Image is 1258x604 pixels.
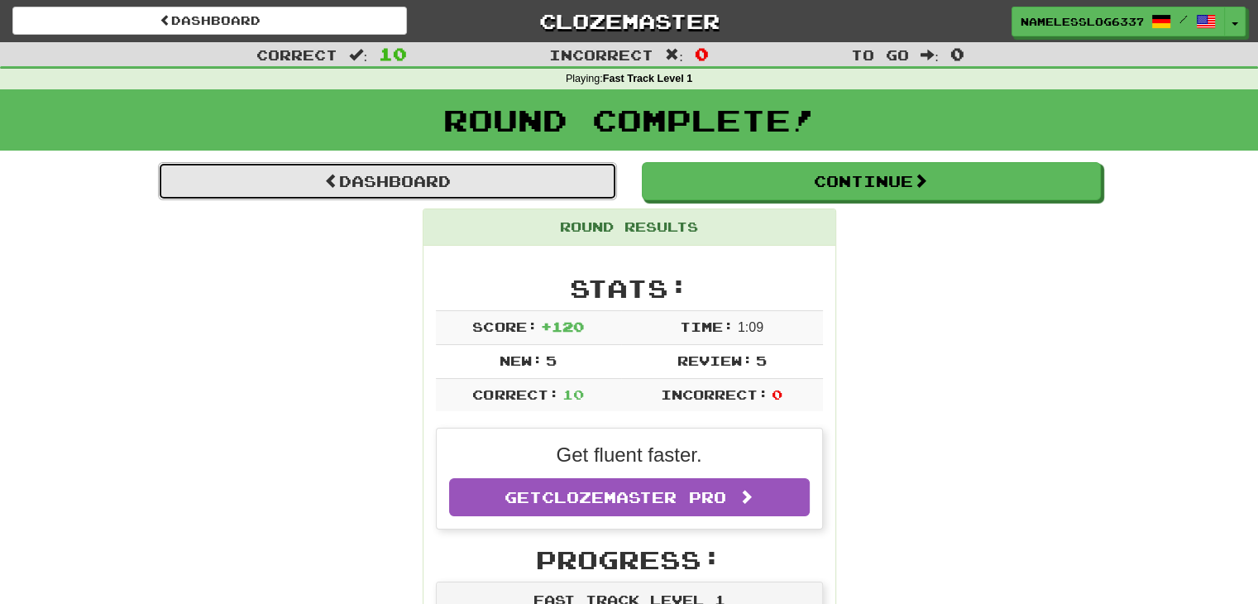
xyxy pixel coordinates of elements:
[472,386,558,402] span: Correct:
[472,319,537,334] span: Score:
[542,488,726,506] span: Clozemaster Pro
[1012,7,1225,36] a: NamelessLog6337 /
[549,46,653,63] span: Incorrect
[500,352,543,368] span: New:
[562,386,584,402] span: 10
[1179,13,1188,25] span: /
[256,46,337,63] span: Correct
[603,73,693,84] strong: Fast Track Level 1
[680,319,734,334] span: Time:
[541,319,584,334] span: + 120
[349,48,367,62] span: :
[12,7,407,35] a: Dashboard
[642,162,1101,200] button: Continue
[738,320,763,334] span: 1 : 0 9
[432,7,826,36] a: Clozemaster
[772,386,782,402] span: 0
[661,386,768,402] span: Incorrect:
[1021,14,1143,29] span: NamelessLog6337
[423,209,835,246] div: Round Results
[546,352,557,368] span: 5
[756,352,767,368] span: 5
[158,162,617,200] a: Dashboard
[449,478,810,516] a: GetClozemaster Pro
[379,44,407,64] span: 10
[677,352,752,368] span: Review:
[695,44,709,64] span: 0
[436,275,823,302] h2: Stats:
[851,46,909,63] span: To go
[665,48,683,62] span: :
[436,546,823,573] h2: Progress:
[950,44,964,64] span: 0
[449,441,810,469] p: Get fluent faster.
[921,48,939,62] span: :
[6,103,1252,137] h1: Round Complete!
